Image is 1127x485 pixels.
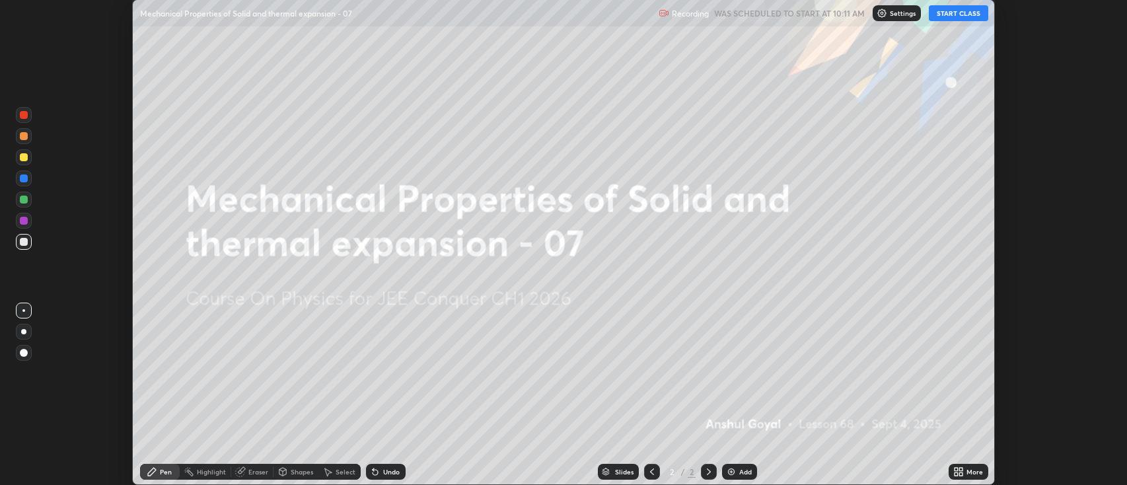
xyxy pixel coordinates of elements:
p: Mechanical Properties of Solid and thermal expansion - 07 [140,8,352,19]
div: Undo [383,468,400,475]
div: 2 [665,468,678,476]
div: Shapes [291,468,313,475]
div: Pen [160,468,172,475]
img: class-settings-icons [877,8,887,19]
div: More [966,468,983,475]
div: 2 [688,466,696,478]
div: Add [739,468,752,475]
p: Settings [890,10,916,17]
div: Slides [615,468,634,475]
div: Highlight [197,468,226,475]
div: Eraser [248,468,268,475]
div: / [681,468,685,476]
h5: WAS SCHEDULED TO START AT 10:11 AM [714,7,865,19]
p: Recording [672,9,709,19]
div: Select [336,468,355,475]
button: START CLASS [929,5,988,21]
img: add-slide-button [726,466,737,477]
img: recording.375f2c34.svg [659,8,669,19]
